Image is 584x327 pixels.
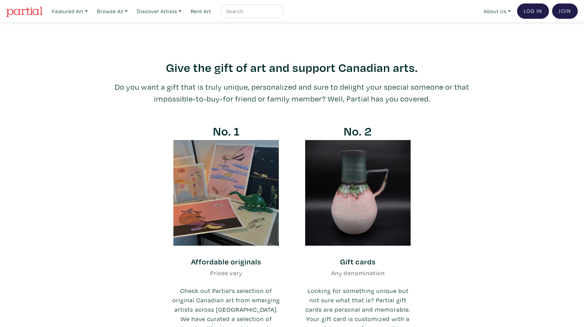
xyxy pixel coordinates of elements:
h2: No. 2 [297,123,419,138]
a: Rent Art [188,4,214,18]
a: About Us [481,4,514,18]
h5: Affordable originals [165,257,287,266]
h2: Give the gift of art and support Canadian arts. [100,60,484,75]
a: Featured Art [49,4,91,18]
a: Join [552,3,578,19]
h6: Prices vary [165,269,287,277]
a: Browse All [94,4,131,18]
h6: Any denomination [297,269,419,277]
h5: Gift cards [297,257,419,266]
h2: No. 1 [165,123,287,138]
a: Discover Artists [134,4,184,18]
input: Search [225,7,277,16]
p: Do you want a gift that is truly unique, personalized and sure to delight your special someone or... [100,81,484,105]
a: Log In [517,3,549,19]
